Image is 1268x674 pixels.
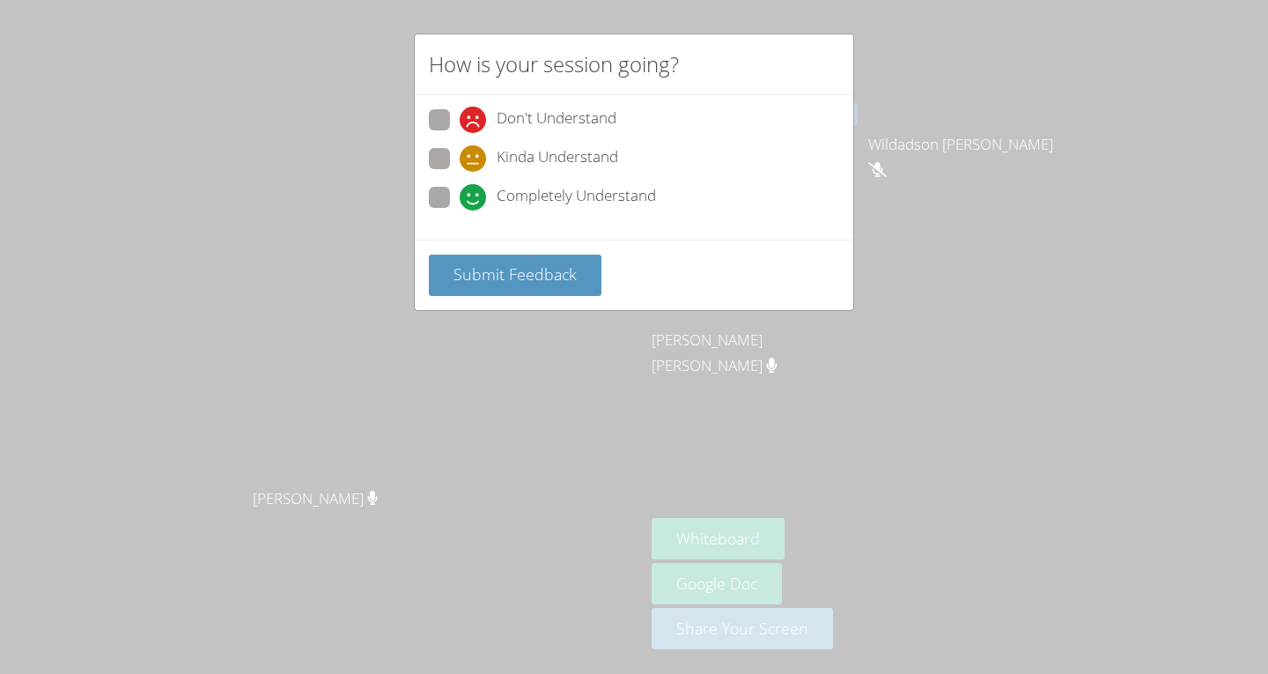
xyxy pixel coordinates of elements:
span: Submit Feedback [453,263,577,285]
span: Don't Understand [497,107,616,133]
h2: How is your session going? [429,48,679,80]
span: Kinda Understand [497,145,618,172]
span: Completely Understand [497,184,656,211]
button: Submit Feedback [429,255,601,296]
